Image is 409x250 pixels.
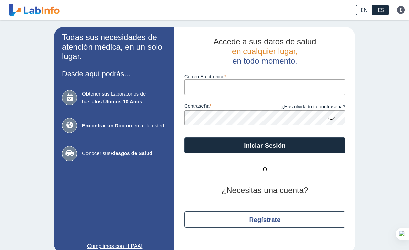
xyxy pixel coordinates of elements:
[184,74,345,79] label: Correo Electronico
[62,33,166,61] h2: Todas sus necesidades de atención médica, en un solo lugar.
[184,103,265,111] label: contraseña
[184,137,345,153] button: Iniciar Sesión
[349,224,402,243] iframe: Help widget launcher
[232,47,298,56] span: en cualquier lugar,
[265,103,345,111] a: ¿Has olvidado tu contraseña?
[356,5,373,15] a: EN
[62,70,166,78] h3: Desde aquí podrás...
[82,123,131,128] b: Encontrar un Doctor
[245,166,285,174] span: O
[184,211,345,228] button: Regístrate
[110,150,152,156] b: Riesgos de Salud
[95,99,142,104] b: los Últimos 10 Años
[82,122,166,130] span: cerca de usted
[82,90,166,105] span: Obtener sus Laboratorios de hasta
[373,5,389,15] a: ES
[82,150,166,158] span: Conocer sus
[214,37,316,46] span: Accede a sus datos de salud
[184,186,345,195] h2: ¿Necesitas una cuenta?
[232,56,297,65] span: en todo momento.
